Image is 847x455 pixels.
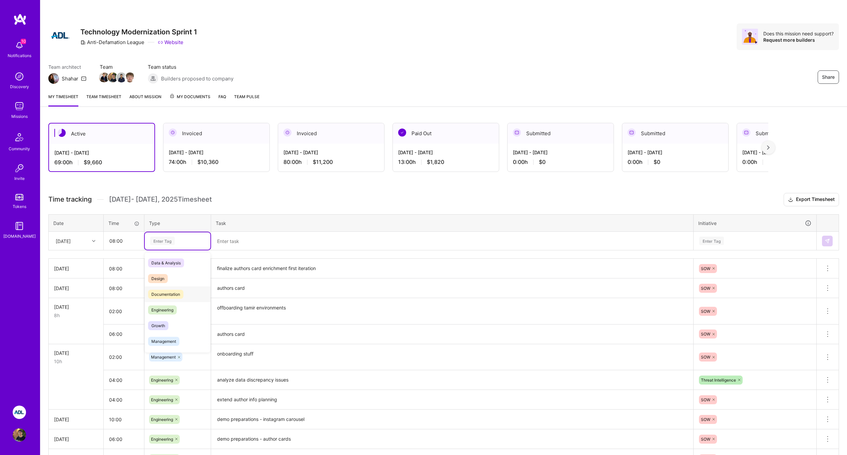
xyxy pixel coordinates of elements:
[539,159,546,166] span: $0
[116,72,126,82] img: Team Member Avatar
[197,159,218,166] span: $10,360
[654,159,660,166] span: $0
[48,63,86,70] span: Team architect
[211,214,694,232] th: Task
[158,39,183,46] a: Website
[212,371,693,389] textarea: analyze data discrepancy issues
[151,397,173,402] span: Engineering
[109,195,212,204] span: [DATE] - [DATE] , 2025 Timesheet
[108,72,117,83] a: Team Member Avatar
[15,194,23,200] img: tokens
[398,129,406,137] img: Paid Out
[99,72,109,82] img: Team Member Avatar
[163,123,269,144] div: Invoiced
[169,129,177,137] img: Invoiced
[54,358,98,365] div: 10h
[169,93,210,106] a: My Documents
[104,430,144,448] input: HH:MM
[212,299,693,324] textarea: offboarding tamir environments
[212,391,693,409] textarea: extend author info planning
[125,72,135,82] img: Team Member Avatar
[737,123,843,144] div: Submitted
[701,331,710,336] span: SOW
[742,129,750,137] img: Submitted
[825,238,830,244] img: Submit
[161,75,233,82] span: Builders proposed to company
[628,159,723,166] div: 0:00 h
[104,279,144,297] input: HH:MM
[169,159,264,166] div: 74:00 h
[104,325,144,343] input: HH:MM
[212,430,693,448] textarea: demo preparations - author cards
[212,279,693,297] textarea: authors card
[13,203,26,210] div: Tokens
[81,76,86,81] i: icon Mail
[92,239,95,243] i: icon Chevron
[80,40,86,45] i: icon CompanyGray
[13,219,26,233] img: guide book
[108,220,139,227] div: Time
[701,378,736,383] span: Threat Intelligence
[788,196,793,203] i: icon Download
[54,149,149,156] div: [DATE] - [DATE]
[144,214,211,232] th: Type
[54,350,98,357] div: [DATE]
[283,129,291,137] img: Invoiced
[10,83,29,90] div: Discovery
[398,159,494,166] div: 13:00 h
[13,162,26,175] img: Invite
[151,378,173,383] span: Engineering
[822,74,835,80] span: Share
[701,309,710,314] span: SOW
[699,236,724,246] div: Enter Tag
[48,93,78,106] a: My timesheet
[701,437,710,442] span: SOW
[104,232,144,250] input: HH:MM
[80,28,197,36] h3: Technology Modernization Sprint 1
[148,321,168,330] span: Growth
[283,159,379,166] div: 80:00 h
[148,290,183,299] span: Documentation
[48,23,72,47] img: Company Logo
[48,73,59,84] img: Team Architect
[763,37,834,43] div: Request more builders
[104,411,144,428] input: HH:MM
[104,391,144,409] input: HH:MM
[148,337,179,346] span: Management
[148,258,184,267] span: Data & Analysis
[13,39,26,52] img: bell
[13,70,26,83] img: discovery
[212,345,693,370] textarea: onboarding stuff
[21,39,26,44] span: 10
[117,72,126,83] a: Team Member Avatar
[54,159,149,166] div: 69:00 h
[742,159,838,166] div: 0:00 h
[14,175,25,182] div: Invite
[212,410,693,429] textarea: demo preparations - instagram carousel
[701,417,710,422] span: SOW
[148,305,177,314] span: Engineering
[701,266,710,271] span: SOW
[218,93,226,106] a: FAQ
[151,355,176,360] span: Management
[278,123,384,144] div: Invoiced
[148,274,168,283] span: Design
[126,72,134,83] a: Team Member Avatar
[13,99,26,113] img: teamwork
[11,428,28,442] a: User Avatar
[234,93,259,106] a: Team Pulse
[84,159,102,166] span: $9,660
[86,93,121,106] a: Team timesheet
[628,129,636,137] img: Submitted
[283,149,379,156] div: [DATE] - [DATE]
[80,39,144,46] div: Anti-Defamation League
[151,437,173,442] span: Engineering
[393,123,499,144] div: Paid Out
[622,123,728,144] div: Submitted
[513,129,521,137] img: Submitted
[54,285,98,292] div: [DATE]
[763,30,834,37] div: Does this mission need support?
[62,75,78,82] div: Shahar
[49,214,104,232] th: Date
[150,236,175,246] div: Enter Tag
